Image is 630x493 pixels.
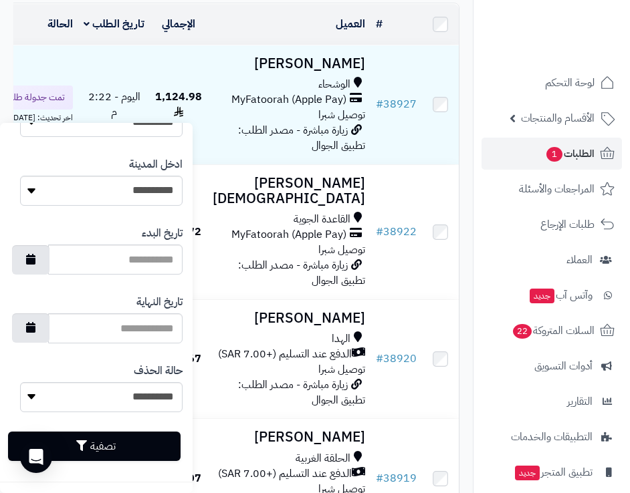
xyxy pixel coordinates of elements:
[213,176,365,206] h3: [PERSON_NAME][DEMOGRAPHIC_DATA]
[482,385,622,418] a: التقارير
[231,227,346,242] span: MyFatoorah (Apple Pay)
[376,96,417,112] a: #38927
[136,295,183,310] label: تاريخ النهاية
[376,470,383,486] span: #
[534,357,593,375] span: أدوات التسويق
[2,91,65,104] span: تمت جدولة طلبك
[511,428,593,446] span: التطبيقات والخدمات
[8,432,181,461] button: تصفية
[129,157,183,172] label: ادخل المدينة
[545,73,595,92] span: لوحة التحكم
[482,279,622,311] a: وآتس آبجديد
[213,56,365,71] h3: [PERSON_NAME]
[238,122,365,154] span: زيارة مباشرة - مصدر الطلب: تطبيق الجوال
[514,463,593,482] span: تطبيق المتجر
[376,224,417,240] a: #38922
[318,77,350,92] span: الوشحاء
[20,441,52,473] div: Open Intercom Messenger
[162,16,195,32] a: الإجمالي
[512,321,595,340] span: السلات المتروكة
[213,430,365,445] h3: [PERSON_NAME]
[482,456,622,488] a: تطبيق المتجرجديد
[218,466,352,482] span: الدفع عند التسليم (+7.00 SAR)
[238,377,365,408] span: زيارة مباشرة - مصدر الطلب: تطبيق الجوال
[482,67,622,99] a: لوحة التحكم
[376,351,417,367] a: #38920
[296,451,350,466] span: الحلقة الغربية
[376,470,417,486] a: #38919
[482,350,622,382] a: أدوات التسويق
[238,257,365,289] span: زيارة مباشرة - مصدر الطلب: تطبيق الجوال
[513,324,532,339] span: 22
[482,173,622,205] a: المراجعات والأسئلة
[294,212,350,227] span: القاعدة الجوية
[521,109,595,128] span: الأقسام والمنتجات
[376,351,383,367] span: #
[231,92,346,108] span: MyFatoorah (Apple Pay)
[155,89,202,120] span: 1,124.98
[142,226,183,241] label: تاريخ البدء
[540,215,595,234] span: طلبات الإرجاع
[530,289,554,303] span: جديد
[482,244,622,276] a: العملاء
[213,311,365,326] h3: [PERSON_NAME]
[218,347,352,362] span: الدفع عند التسليم (+7.00 SAR)
[376,16,383,32] a: #
[545,144,595,163] span: الطلبات
[318,242,365,258] span: توصيل شبرا
[567,392,593,411] span: التقارير
[336,16,365,32] a: العميل
[332,331,350,347] span: الهدا
[546,147,562,162] span: 1
[318,107,365,123] span: توصيل شبرا
[482,421,622,453] a: التطبيقات والخدمات
[528,286,593,305] span: وآتس آب
[318,361,365,377] span: توصيل شبرا
[519,180,595,198] span: المراجعات والأسئلة
[376,224,383,240] span: #
[134,363,183,379] label: حالة الحذف
[482,138,622,170] a: الطلبات1
[47,16,73,32] a: الحالة
[376,96,383,112] span: #
[88,89,140,120] span: اليوم - 2:22 م
[84,16,144,32] a: تاريخ الطلب
[566,251,593,269] span: العملاء
[482,208,622,240] a: طلبات الإرجاع
[482,315,622,347] a: السلات المتروكة22
[515,466,540,480] span: جديد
